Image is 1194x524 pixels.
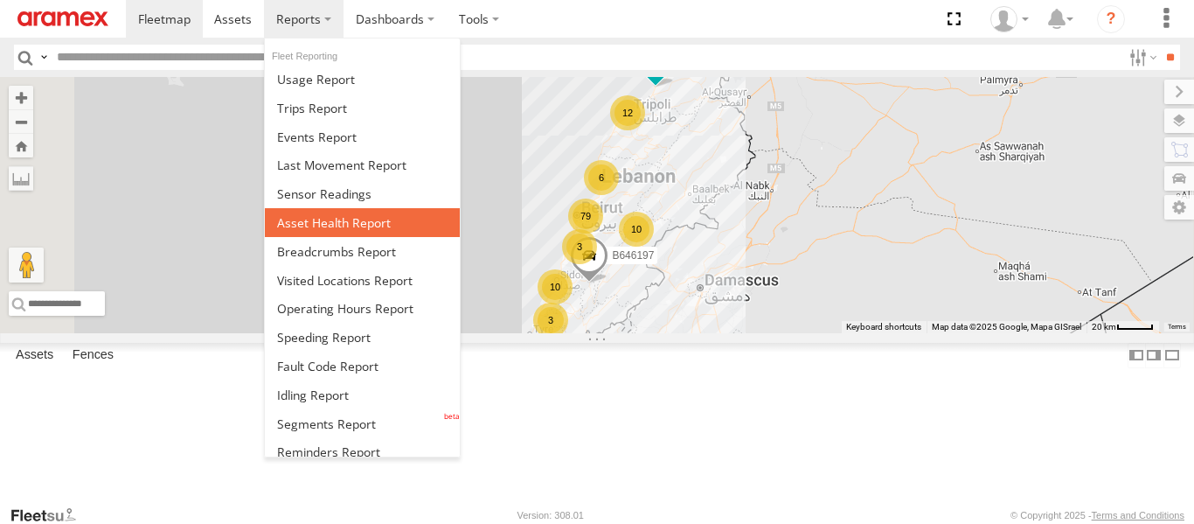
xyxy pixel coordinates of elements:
[1168,324,1186,331] a: Terms (opens in new tab)
[517,510,584,521] div: Version: 308.01
[265,381,460,409] a: Idling Report
[1010,510,1184,521] div: © Copyright 2025 -
[265,122,460,151] a: Full Events Report
[265,352,460,381] a: Fault Code Report
[265,179,460,208] a: Sensor Readings
[533,303,568,338] div: 3
[265,94,460,122] a: Trips Report
[610,95,645,130] div: 12
[265,323,460,352] a: Fleet Speed Report
[265,208,460,237] a: Asset Health Report
[932,322,1081,332] span: Map data ©2025 Google, Mapa GISrael
[9,166,33,191] label: Measure
[1092,322,1116,332] span: 20 km
[1128,343,1145,368] label: Dock Summary Table to the Left
[265,237,460,266] a: Breadcrumbs Report
[1086,321,1159,333] button: Map scale: 20 km per 39 pixels
[10,507,90,524] a: Visit our Website
[265,150,460,179] a: Last Movement Report
[7,343,62,367] label: Assets
[846,321,921,333] button: Keyboard shortcuts
[1163,343,1181,368] label: Hide Summary Table
[619,212,654,247] div: 10
[568,199,603,234] div: 79
[17,11,108,26] img: aramex-logo.svg
[538,269,573,304] div: 10
[265,409,460,438] a: Segments Report
[265,438,460,467] a: Reminders Report
[1164,195,1194,220] label: Map Settings
[9,134,33,157] button: Zoom Home
[1145,343,1163,368] label: Dock Summary Table to the Right
[9,248,44,283] button: Drag Pegman onto the map to open Street View
[584,160,619,195] div: 6
[562,229,597,264] div: 3
[265,65,460,94] a: Usage Report
[9,86,33,109] button: Zoom in
[1092,510,1184,521] a: Terms and Conditions
[9,109,33,134] button: Zoom out
[1122,45,1160,70] label: Search Filter Options
[37,45,51,70] label: Search Query
[1097,5,1125,33] i: ?
[984,6,1035,32] div: Mazen Siblini
[64,343,122,367] label: Fences
[612,249,654,262] span: B646197
[265,294,460,323] a: Asset Operating Hours Report
[265,266,460,295] a: Visited Locations Report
